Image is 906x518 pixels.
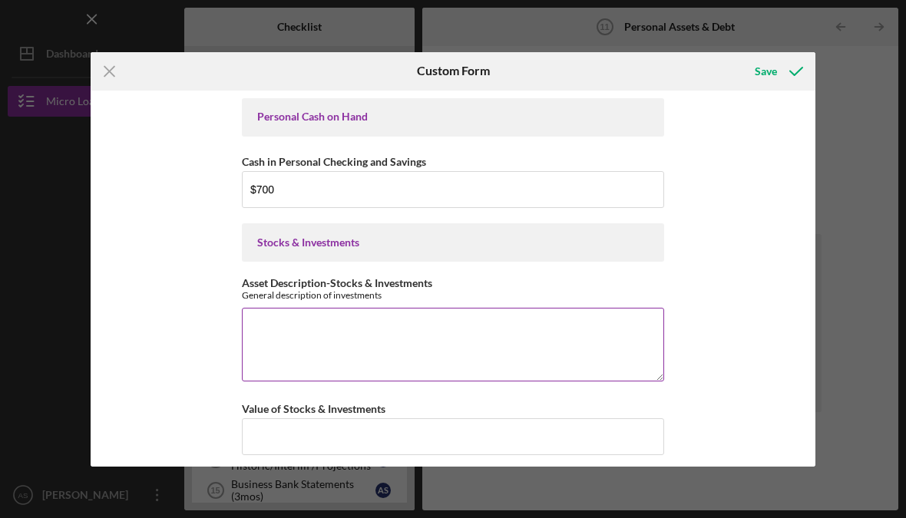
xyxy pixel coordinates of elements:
[242,289,664,301] div: General description of investments
[739,56,815,87] button: Save
[257,111,649,123] div: Personal Cash on Hand
[242,402,385,415] label: Value of Stocks & Investments
[242,276,432,289] label: Asset Description-Stocks & Investments
[417,64,490,78] h6: Custom Form
[242,155,426,168] label: Cash in Personal Checking and Savings
[257,236,649,249] div: Stocks & Investments
[755,56,777,87] div: Save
